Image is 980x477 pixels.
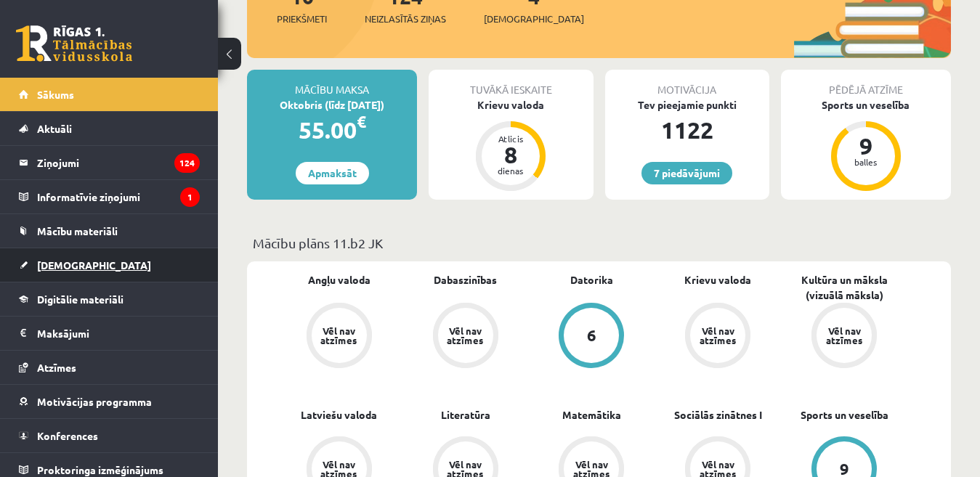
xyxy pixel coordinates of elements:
span: [DEMOGRAPHIC_DATA] [37,258,151,272]
span: Sākums [37,88,74,101]
a: Datorika [570,272,613,288]
i: 124 [174,153,200,173]
div: dienas [489,166,532,175]
a: Angļu valoda [308,272,370,288]
div: 1122 [605,113,769,147]
div: 55.00 [247,113,417,147]
a: Ziņojumi124 [19,146,200,179]
i: 1 [180,187,200,207]
div: Vēl nav atzīmes [319,326,360,345]
div: Vēl nav atzīmes [824,326,864,345]
div: Oktobris (līdz [DATE]) [247,97,417,113]
legend: Ziņojumi [37,146,200,179]
span: Motivācijas programma [37,395,152,408]
div: Vēl nav atzīmes [697,326,738,345]
div: Tuvākā ieskaite [429,70,593,97]
a: Mācību materiāli [19,214,200,248]
span: Priekšmeti [277,12,327,26]
a: Vēl nav atzīmes [781,303,907,371]
a: Krievu valoda Atlicis 8 dienas [429,97,593,193]
a: 6 [529,303,655,371]
a: Kultūra un māksla (vizuālā māksla) [781,272,907,303]
legend: Maksājumi [37,317,200,350]
a: Sociālās zinātnes I [674,407,762,423]
div: Mācību maksa [247,70,417,97]
span: € [357,111,366,132]
span: Mācību materiāli [37,224,118,237]
span: Neizlasītās ziņas [365,12,446,26]
a: Krievu valoda [684,272,751,288]
a: Latviešu valoda [301,407,377,423]
span: [DEMOGRAPHIC_DATA] [484,12,584,26]
a: Dabaszinības [434,272,497,288]
a: Sākums [19,78,200,111]
a: [DEMOGRAPHIC_DATA] [19,248,200,282]
span: Aktuāli [37,122,72,135]
div: Sports un veselība [781,97,951,113]
a: Apmaksāt [296,162,369,184]
a: Maksājumi [19,317,200,350]
legend: Informatīvie ziņojumi [37,180,200,213]
a: Matemātika [562,407,621,423]
a: Aktuāli [19,112,200,145]
span: Proktoringa izmēģinājums [37,463,163,476]
div: Atlicis [489,134,532,143]
p: Mācību plāns 11.b2 JK [253,233,945,253]
span: Atzīmes [37,361,76,374]
div: Krievu valoda [429,97,593,113]
a: Vēl nav atzīmes [402,303,529,371]
a: Digitālie materiāli [19,282,200,316]
div: Vēl nav atzīmes [445,326,486,345]
span: Digitālie materiāli [37,293,123,306]
div: Motivācija [605,70,769,97]
a: Motivācijas programma [19,385,200,418]
a: Sports un veselība [801,407,888,423]
a: Vēl nav atzīmes [655,303,781,371]
div: 9 [844,134,888,158]
a: 7 piedāvājumi [641,162,732,184]
a: Sports un veselība 9 balles [781,97,951,193]
a: Literatūra [441,407,490,423]
a: Informatīvie ziņojumi1 [19,180,200,213]
div: 6 [587,327,596,343]
span: Konferences [37,429,98,442]
a: Atzīmes [19,351,200,384]
a: Rīgas 1. Tālmācības vidusskola [16,25,132,62]
div: 8 [489,143,532,166]
div: balles [844,158,888,166]
div: 9 [840,461,849,477]
div: Pēdējā atzīme [781,70,951,97]
div: Tev pieejamie punkti [605,97,769,113]
a: Vēl nav atzīmes [276,303,402,371]
a: Konferences [19,419,200,452]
